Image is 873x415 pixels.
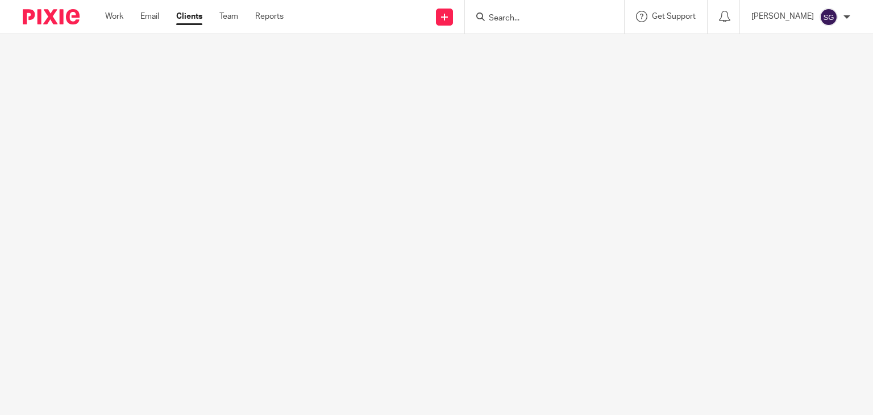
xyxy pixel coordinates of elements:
img: svg%3E [820,8,838,26]
a: Reports [255,11,284,22]
a: Email [140,11,159,22]
input: Search [488,14,590,24]
span: Get Support [652,13,696,20]
a: Work [105,11,123,22]
a: Clients [176,11,202,22]
a: Team [219,11,238,22]
img: Pixie [23,9,80,24]
p: [PERSON_NAME] [751,11,814,22]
